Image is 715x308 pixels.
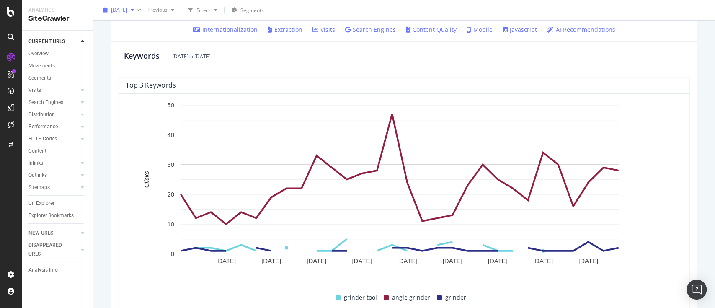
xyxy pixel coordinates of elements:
[28,199,87,208] a: Url Explorer
[28,98,78,107] a: Search Engines
[345,26,396,34] a: Search Engines
[28,147,87,155] a: Content
[312,26,335,34] a: Visits
[28,110,55,119] div: Distribution
[185,3,221,17] button: Filters
[111,6,127,13] span: 2025 Sep. 26th
[28,211,74,220] div: Explorer Bookmarks
[406,26,457,34] a: Content Quality
[28,98,63,107] div: Search Engines
[397,257,417,264] text: [DATE]
[167,191,174,198] text: 20
[167,220,174,228] text: 10
[126,101,674,287] svg: A chart.
[28,110,78,119] a: Distribution
[443,257,462,264] text: [DATE]
[28,183,78,192] a: Sitemaps
[467,26,493,34] a: Mobile
[578,257,598,264] text: [DATE]
[124,51,160,62] div: Keywords
[28,229,78,238] a: NEW URLS
[28,135,78,143] a: HTTP Codes
[503,26,537,34] a: Javascript
[533,257,553,264] text: [DATE]
[392,292,430,303] span: angle grinder
[307,257,326,264] text: [DATE]
[28,74,87,83] a: Segments
[144,6,168,13] span: Previous
[216,257,236,264] text: [DATE]
[547,26,615,34] a: AI Recommendations
[445,292,466,303] span: grinder
[28,7,86,14] div: Analytics
[144,3,178,17] button: Previous
[28,122,58,131] div: Performance
[28,14,86,23] div: SiteCrawler
[28,241,71,259] div: DISAPPEARED URLS
[28,147,46,155] div: Content
[143,171,150,187] text: Clicks
[172,53,211,60] div: [DATE] to [DATE]
[28,171,47,180] div: Outlinks
[28,49,87,58] a: Overview
[28,49,49,58] div: Overview
[28,229,53,238] div: NEW URLS
[28,74,51,83] div: Segments
[28,86,41,95] div: Visits
[28,122,78,131] a: Performance
[28,37,78,46] a: CURRENT URLS
[344,292,377,303] span: grinder tool
[28,241,78,259] a: DISAPPEARED URLS
[28,159,78,168] a: Inlinks
[28,62,55,70] div: Movements
[352,257,372,264] text: [DATE]
[28,199,54,208] div: Url Explorer
[28,135,57,143] div: HTTP Codes
[167,131,174,138] text: 40
[167,101,174,109] text: 50
[28,266,87,274] a: Analysis Info
[228,3,267,17] button: Segments
[268,26,302,34] a: Extraction
[28,62,87,70] a: Movements
[100,3,137,17] button: [DATE]
[28,86,78,95] a: Visits
[28,171,78,180] a: Outlinks
[28,159,43,168] div: Inlinks
[28,183,50,192] div: Sitemaps
[488,257,508,264] text: [DATE]
[196,6,211,13] div: Filters
[28,37,65,46] div: CURRENT URLS
[193,26,258,34] a: Internationalization
[126,81,176,89] div: top 3 keywords
[167,161,174,168] text: 30
[171,250,174,257] text: 0
[240,7,264,14] span: Segments
[687,280,707,300] div: Open Intercom Messenger
[28,266,58,274] div: Analysis Info
[28,211,87,220] a: Explorer Bookmarks
[137,5,144,13] span: vs
[261,257,281,264] text: [DATE]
